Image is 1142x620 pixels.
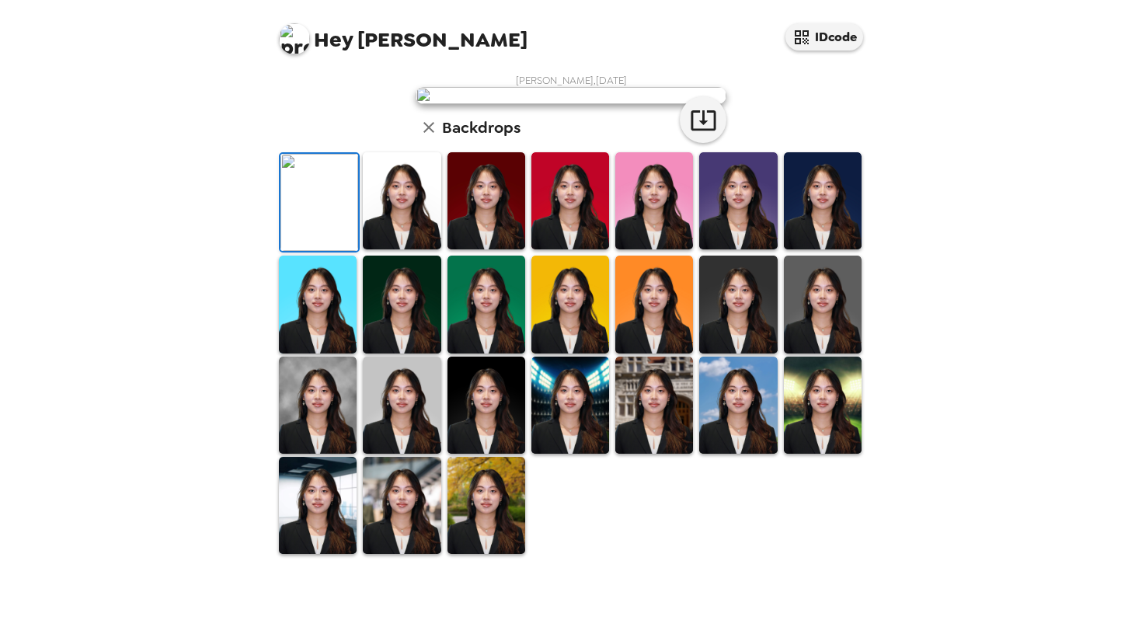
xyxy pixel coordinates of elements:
[280,154,358,251] img: Original
[785,23,863,51] button: IDcode
[279,16,527,51] span: [PERSON_NAME]
[279,23,310,54] img: profile pic
[516,74,627,87] span: [PERSON_NAME] , [DATE]
[442,115,521,140] h6: Backdrops
[416,87,726,104] img: user
[314,26,353,54] span: Hey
